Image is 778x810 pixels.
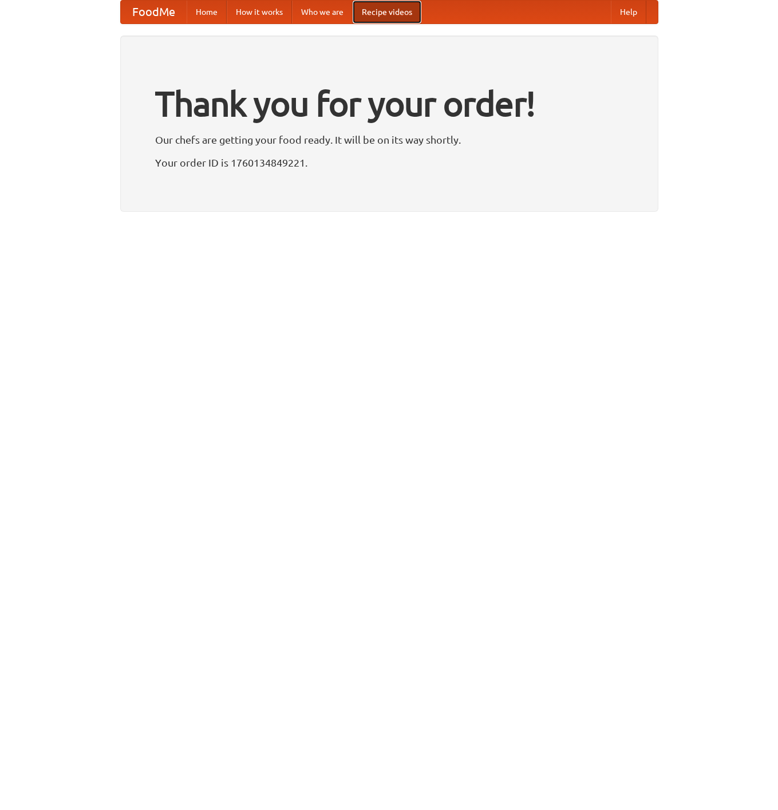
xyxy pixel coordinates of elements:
[155,154,623,171] p: Your order ID is 1760134849221.
[353,1,421,23] a: Recipe videos
[155,131,623,148] p: Our chefs are getting your food ready. It will be on its way shortly.
[292,1,353,23] a: Who we are
[187,1,227,23] a: Home
[611,1,646,23] a: Help
[227,1,292,23] a: How it works
[155,76,623,131] h1: Thank you for your order!
[121,1,187,23] a: FoodMe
